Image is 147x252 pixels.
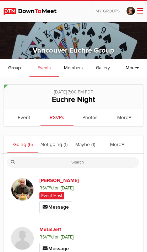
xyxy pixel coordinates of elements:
[33,46,114,55] a: Vancouver Euchre Group
[48,246,69,252] span: Message
[61,185,73,191] i: [DATE]
[7,108,40,126] a: Event
[96,9,120,14] span: My Groups
[11,178,34,201] img: Keith Paterson
[39,201,72,213] a: Message
[39,226,97,233] a: MetalJeff
[39,184,136,192] span: RSVP'd on
[7,157,139,168] input: Search
[7,135,38,153] a: Going (6)
[64,141,67,148] span: (1)
[9,85,138,96] div: [DATE] 7:00 PM PDT
[11,227,34,250] img: MetalJeff
[40,108,73,126] a: RSVPs
[61,234,73,240] i: [DATE]
[70,135,100,153] a: Maybe (1)
[38,135,69,153] a: Not going (1)
[123,59,142,78] a: More
[52,95,95,104] span: Euchre Night
[48,204,69,210] span: Message
[28,141,33,148] span: (6)
[59,59,88,77] a: Members
[4,8,64,15] img: DownToMeet
[39,233,136,241] span: RSVP'd on
[108,108,141,127] a: More
[39,177,97,184] a: [PERSON_NAME]
[38,65,51,71] span: Events
[29,59,59,77] a: Events
[64,65,83,71] span: Members
[88,59,118,77] a: Gallery
[73,108,107,126] a: Photos
[96,65,110,71] span: Gallery
[8,65,21,71] span: Group
[137,7,143,16] span: ☰
[39,192,64,200] span: Event Host
[91,141,95,148] span: (1)
[102,135,133,154] a: More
